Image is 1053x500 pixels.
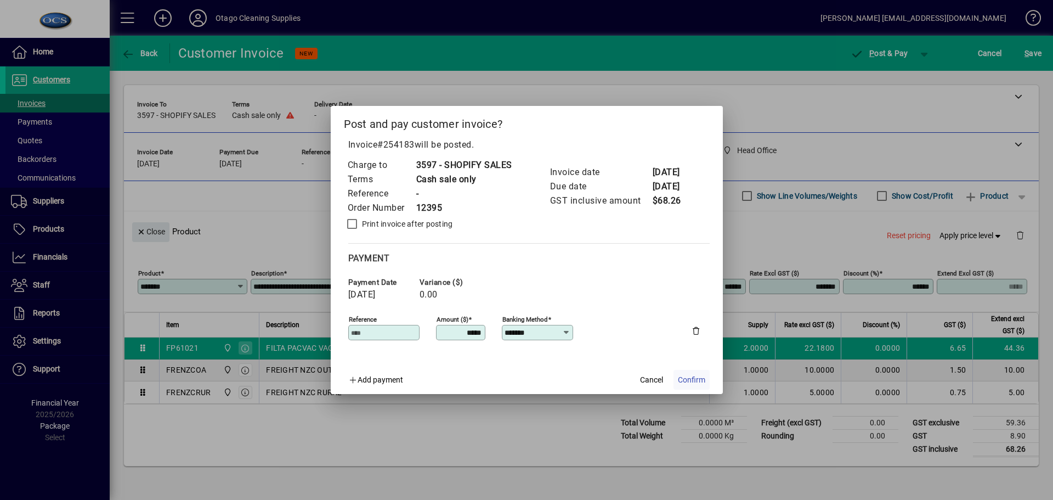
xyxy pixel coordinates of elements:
span: Add payment [358,375,403,384]
span: Cancel [640,374,663,386]
td: 12395 [416,201,512,215]
span: [DATE] [348,290,376,300]
span: Variance ($) [420,278,485,286]
td: $68.26 [652,194,696,208]
mat-label: Amount ($) [437,316,468,323]
span: Confirm [678,374,705,386]
td: Order Number [347,201,416,215]
td: Terms [347,172,416,187]
mat-label: Reference [349,316,377,323]
span: Payment [348,253,390,263]
td: Due date [550,179,652,194]
td: Cash sale only [416,172,512,187]
button: Cancel [634,370,669,390]
span: Payment date [348,278,414,286]
button: Confirm [673,370,710,390]
td: Reference [347,187,416,201]
label: Print invoice after posting [360,218,453,229]
mat-label: Banking method [502,316,548,323]
td: 3597 - SHOPIFY SALES [416,158,512,172]
p: Invoice will be posted . [344,138,710,151]
span: #254183 [377,139,415,150]
td: GST inclusive amount [550,194,652,208]
td: Charge to [347,158,416,172]
td: [DATE] [652,179,696,194]
button: Add payment [344,370,408,390]
td: [DATE] [652,165,696,179]
span: 0.00 [420,290,438,300]
td: Invoice date [550,165,652,179]
td: - [416,187,512,201]
h2: Post and pay customer invoice? [331,106,723,138]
